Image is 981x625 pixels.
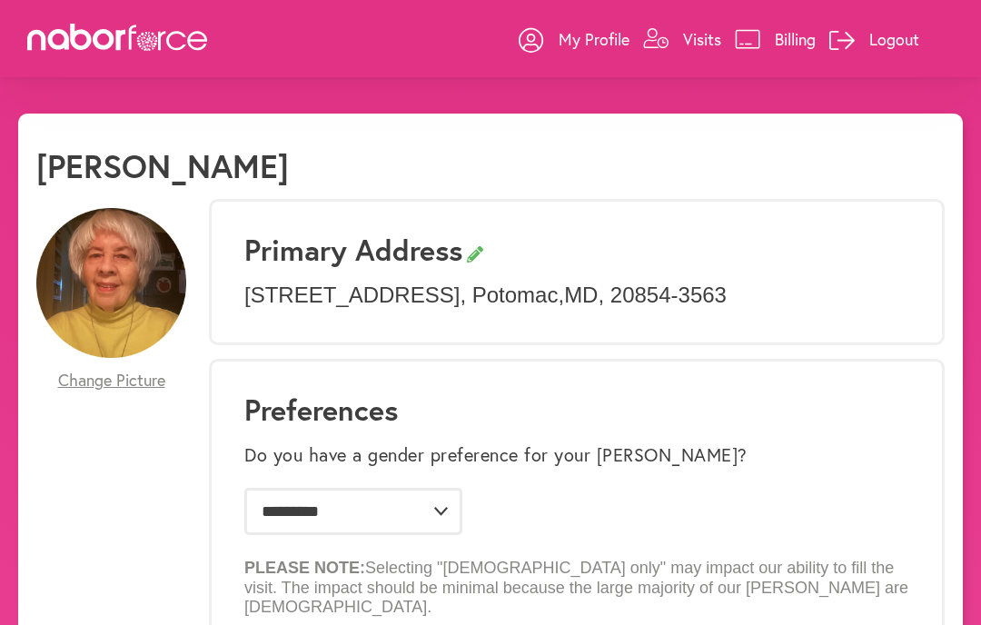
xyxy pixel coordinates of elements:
p: Selecting "[DEMOGRAPHIC_DATA] only" may impact our ability to fill the visit. The impact should b... [244,544,909,618]
b: PLEASE NOTE: [244,559,365,577]
h1: Preferences [244,392,909,427]
p: My Profile [559,28,629,50]
label: Do you have a gender preference for your [PERSON_NAME]? [244,444,748,466]
span: Change Picture [58,371,165,391]
p: Visits [683,28,721,50]
a: My Profile [519,12,629,66]
h3: Primary Address [244,233,909,267]
img: NFBix3RcSPGjREqC4wdU [36,208,186,358]
p: Logout [869,28,919,50]
a: Billing [735,12,816,66]
p: [STREET_ADDRESS] , Potomac , MD , 20854-3563 [244,283,909,309]
a: Logout [829,12,919,66]
p: Billing [775,28,816,50]
h1: [PERSON_NAME] [36,146,289,185]
a: Visits [643,12,721,66]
